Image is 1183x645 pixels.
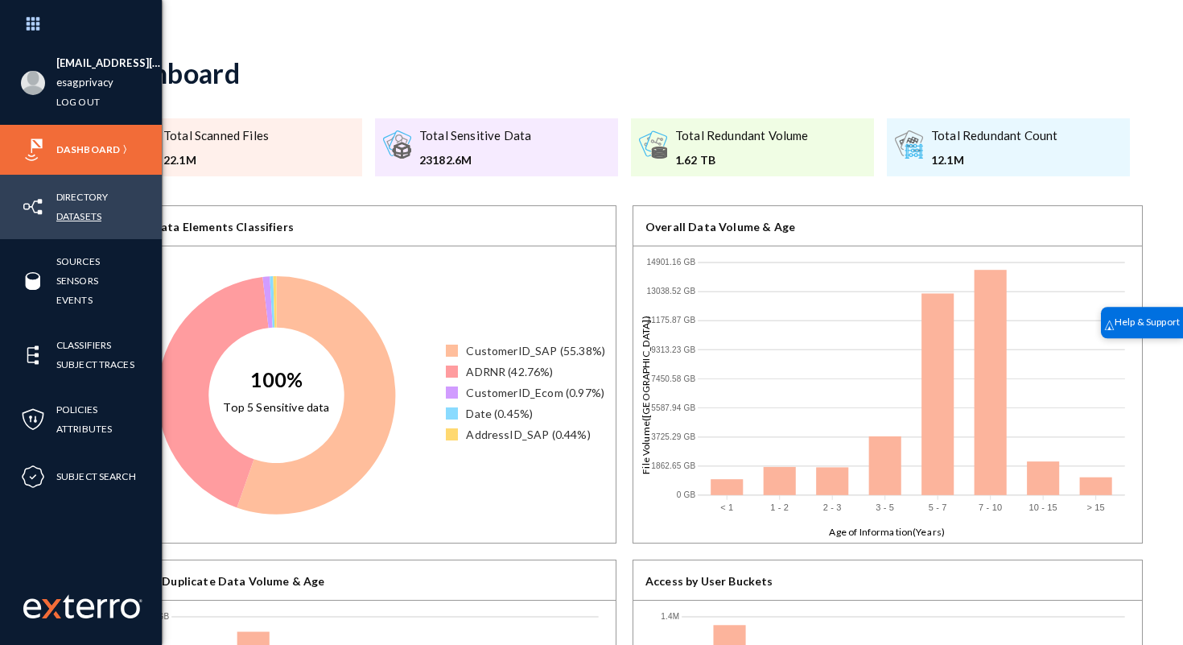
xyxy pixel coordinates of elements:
[651,403,695,412] text: 5587.94 GB
[1104,320,1115,330] img: help_support.svg
[56,291,93,309] a: Events
[651,461,695,470] text: 1862.65 GB
[56,336,111,354] a: Classifiers
[929,502,947,512] text: 5 - 7
[56,400,97,419] a: Policies
[9,6,57,41] img: app launcher
[651,432,695,441] text: 3725.29 GB
[677,490,696,499] text: 0 GB
[21,269,45,293] img: icon-sources.svg
[1101,307,1183,338] div: Help & Support
[823,502,842,512] text: 2 - 3
[830,526,946,538] text: Age of Information(Years)
[56,467,136,486] a: Subject Search
[979,502,1003,512] text: 7 - 10
[21,465,45,489] img: icon-compliance.svg
[21,407,45,432] img: icon-policies.svg
[646,316,695,325] text: 11175.87 GB
[56,355,134,374] a: Subject Traces
[466,384,604,401] div: CustomerID_Ecom (0.97%)
[633,560,1142,601] div: Access by User Buckets
[21,71,45,95] img: blank-profile-picture.png
[56,188,108,206] a: Directory
[876,502,895,512] text: 3 - 5
[250,367,303,391] text: 100%
[675,126,809,145] div: Total Redundant Volume
[224,400,330,414] text: Top 5 Sensitive data
[56,252,100,271] a: Sources
[651,374,695,383] text: 7450.58 GB
[106,56,240,89] div: Dashboard
[931,126,1057,145] div: Total Redundant Count
[466,405,533,422] div: Date (0.45%)
[21,195,45,219] img: icon-inventory.svg
[56,271,98,290] a: Sensors
[466,363,553,380] div: ADRNR (42.76%)
[163,151,269,168] div: 22.1M
[56,140,120,159] a: Dashboard
[21,138,45,162] img: icon-risk-sonar.svg
[466,426,590,443] div: AddressID_SAP (0.44%)
[720,502,733,512] text: < 1
[56,54,162,73] li: [EMAIL_ADDRESS][DOMAIN_NAME]
[56,420,112,438] a: Attributes
[651,345,695,354] text: 9313.23 GB
[56,207,101,225] a: Datasets
[466,342,605,359] div: CustomerID_SAP (55.38%)
[931,151,1057,168] div: 12.1M
[419,151,531,168] div: 23182.6M
[646,258,695,267] text: 14901.16 GB
[771,502,789,512] text: 1 - 2
[1088,502,1106,512] text: > 15
[646,287,695,296] text: 13038.52 GB
[163,126,269,145] div: Total Scanned Files
[1029,502,1058,512] text: 10 - 15
[107,560,616,601] div: Overall Duplicate Data Volume & Age
[633,206,1142,246] div: Overall Data Volume & Age
[640,316,652,474] text: File Volume([GEOGRAPHIC_DATA])
[56,73,113,92] a: esagprivacy
[42,599,61,618] img: exterro-logo.svg
[56,93,100,111] a: Log out
[107,206,616,246] div: Top 5 Data Elements Classifiers
[21,343,45,367] img: icon-elements.svg
[419,126,531,145] div: Total Sensitive Data
[675,151,809,168] div: 1.62 TB
[661,612,679,621] text: 1.4M
[23,594,142,618] img: exterro-work-mark.svg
